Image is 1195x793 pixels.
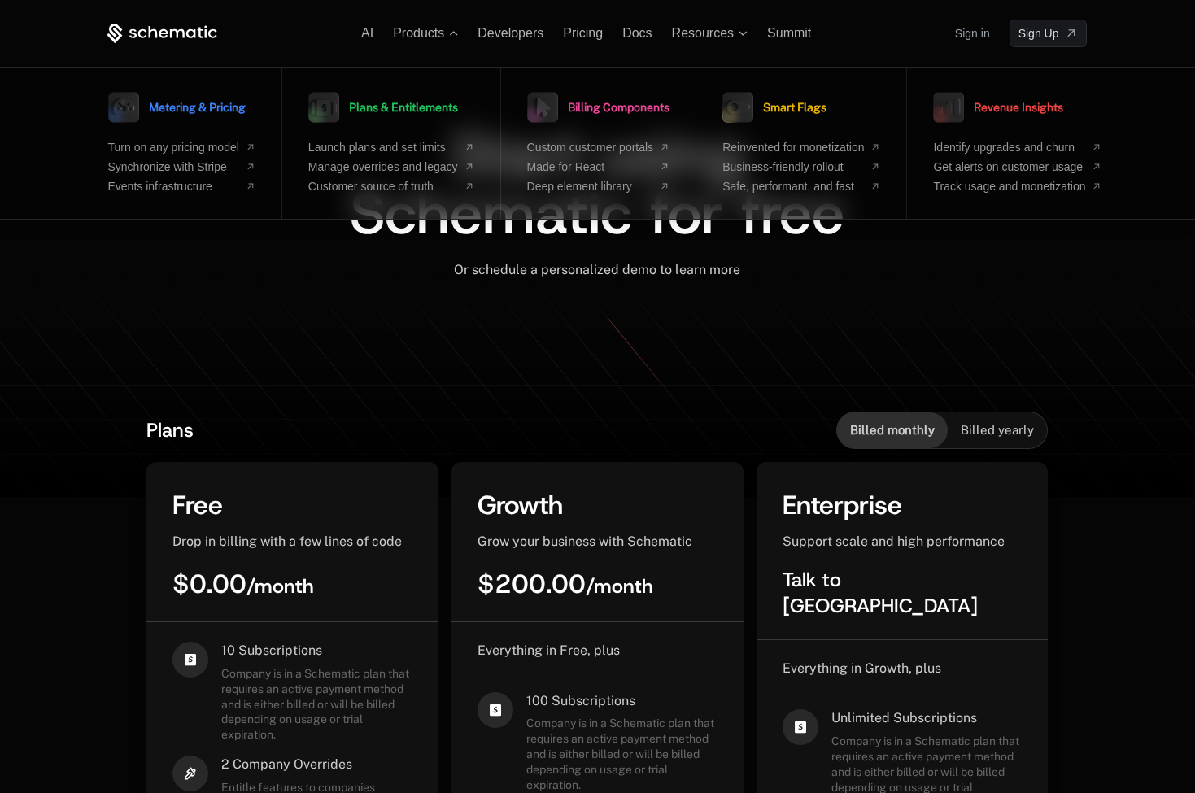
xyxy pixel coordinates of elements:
sub: / month [246,573,314,599]
span: Revenue Insights [974,102,1063,113]
span: Resources [672,26,734,41]
i: cashapp [172,642,208,678]
span: Company is in a Schematic plan that requires an active payment method and is either billed or wil... [221,666,412,743]
a: Summit [767,26,811,40]
span: Safe, performant, and fast [722,180,864,193]
a: Billing Components [527,87,669,128]
span: Manage overrides and legacy [308,160,458,173]
a: AI [361,26,373,40]
span: Events infrastructure [108,180,239,193]
span: Deep element library [527,180,654,193]
a: Get alerts on customer usage [933,160,1101,173]
span: Made for React [527,160,654,173]
span: Grow your business with Schematic [478,534,692,549]
span: 100 Subscriptions [526,692,717,710]
span: Support scale and high performance [783,534,1005,549]
span: Billed yearly [961,422,1034,438]
i: hammer [172,756,208,791]
span: Identify upgrades and churn [933,141,1085,154]
a: Customer source of truth [308,180,474,193]
span: Plans & Entitlements [349,102,458,113]
span: Customer source of truth [308,180,458,193]
span: Plans [146,417,194,443]
a: Revenue Insights [933,87,1063,128]
span: Enterprise [783,488,902,522]
span: $200.00 [478,567,653,601]
span: Billed monthly [850,422,935,438]
span: Metering & Pricing [149,102,246,113]
span: Get alerts on customer usage [933,160,1085,173]
a: Custom customer portals [527,141,670,154]
a: Deep element library [527,180,670,193]
span: Synchronize with Stripe [108,160,239,173]
span: Everything in Growth, plus [783,660,941,676]
a: Manage overrides and legacy [308,160,474,173]
a: Made for React [527,160,670,173]
span: $0.00 [172,567,314,601]
a: Business-friendly rollout [722,160,880,173]
span: Sign Up [1018,25,1059,41]
a: Developers [478,26,543,40]
span: Free [172,488,223,522]
i: cashapp [478,692,513,728]
span: Or schedule a personalized demo to learn more [454,262,740,277]
a: Launch plans and set limits [308,141,474,154]
span: Launch plans and set limits [308,141,458,154]
span: Unlimited Subscriptions [831,709,1023,727]
span: Track usage and monetization [933,180,1085,193]
a: Safe, performant, and fast [722,180,880,193]
a: Track usage and monetization [933,180,1101,193]
a: Metering & Pricing [108,87,246,128]
span: Billing Components [568,102,669,113]
span: Company is in a Schematic plan that requires an active payment method and is either billed or wil... [526,716,717,792]
sub: / month [586,573,653,599]
a: Plans & Entitlements [308,87,458,128]
a: Identify upgrades and churn [933,141,1101,154]
span: Custom customer portals [527,141,654,154]
a: Synchronize with Stripe [108,160,255,173]
a: Events infrastructure [108,180,255,193]
span: Products [393,26,444,41]
span: Reinvented for monetization [722,141,864,154]
a: Pricing [563,26,603,40]
a: Turn on any pricing model [108,141,255,154]
a: Docs [622,26,652,40]
span: Turn on any pricing model [108,141,239,154]
span: 2 Company Overrides [221,756,375,773]
span: Talk to [GEOGRAPHIC_DATA] [783,567,978,619]
span: 10 Subscriptions [221,642,412,660]
span: Growth [478,488,563,522]
a: Smart Flags [722,87,826,128]
span: Smart Flags [763,102,826,113]
a: [object Object] [1010,20,1088,47]
i: cashapp [783,709,818,745]
span: Everything in Free, plus [478,643,620,658]
span: Business-friendly rollout [722,160,864,173]
a: Reinvented for monetization [722,141,880,154]
a: Sign in [955,20,990,46]
span: Drop in billing with a few lines of code [172,534,402,549]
